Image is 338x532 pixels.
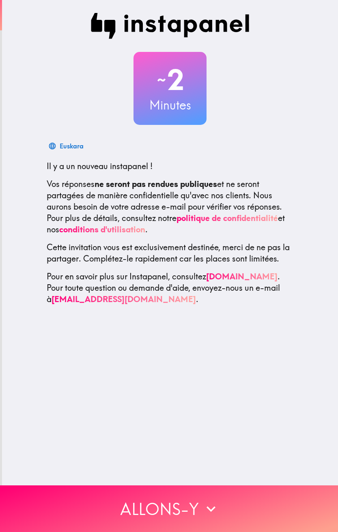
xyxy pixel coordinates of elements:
span: Il y a un nouveau instapanel ! [47,161,153,171]
a: conditions d'utilisation [59,224,145,234]
b: ne seront pas rendues publiques [95,179,217,189]
h2: 2 [133,63,207,97]
a: politique de confidentialité [177,213,278,223]
img: Instapanel [90,13,250,39]
p: Vos réponses et ne seront partagées de manière confidentielle qu'avec nos clients. Nous aurons be... [47,178,293,235]
button: Euskara [47,138,87,154]
p: Pour en savoir plus sur Instapanel, consultez . Pour toute question ou demande d'aide, envoyez-no... [47,271,293,305]
a: [DOMAIN_NAME] [206,271,278,281]
span: ~ [156,68,167,92]
a: [EMAIL_ADDRESS][DOMAIN_NAME] [52,294,196,304]
div: Euskara [60,140,84,152]
h3: Minutes [133,97,207,114]
p: Cette invitation vous est exclusivement destinée, merci de ne pas la partager. Complétez-le rapid... [47,242,293,264]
